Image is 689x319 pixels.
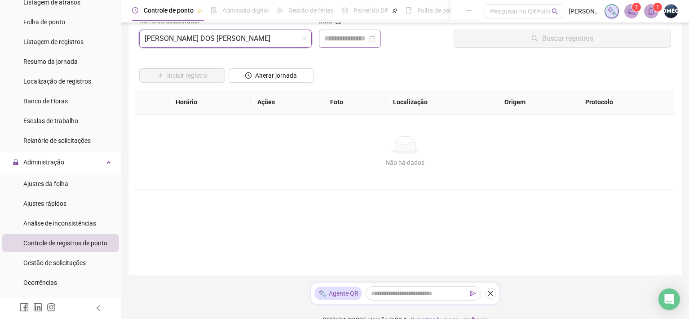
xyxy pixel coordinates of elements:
[145,30,306,47] span: CAROLAYNE FERNANDES DOS SANTOS RAMOS
[658,288,680,310] div: Open Intercom Messenger
[607,6,617,16] img: sparkle-icon.fc2bf0ac1784a2077858766a79e2daf3.svg
[23,78,91,85] span: Localização de registros
[20,303,29,312] span: facebook
[95,305,102,311] span: left
[23,58,78,65] span: Resumo da jornada
[417,7,475,14] span: Folha de pagamento
[342,7,348,13] span: dashboard
[353,7,389,14] span: Painel do DP
[664,4,678,18] img: 55382
[245,72,252,79] span: clock-circle
[255,71,297,80] span: Alterar jornada
[23,259,86,266] span: Gestão de solicitações
[222,7,269,14] span: Admissão digital
[168,90,251,115] th: Horário
[323,90,385,115] th: Foto
[251,90,323,115] th: Ações
[144,7,194,14] span: Controle de ponto
[635,4,638,10] span: 1
[197,8,203,13] span: pushpin
[656,4,659,10] span: 1
[139,68,225,83] button: Incluir registro
[497,90,578,115] th: Origem
[23,279,57,286] span: Ocorrências
[23,180,68,187] span: Ajustes da folha
[23,220,96,227] span: Análise de inconsistências
[23,159,64,166] span: Administração
[314,287,362,300] div: Agente QR
[47,303,56,312] span: instagram
[229,73,314,80] a: Alterar jornada
[288,7,334,14] span: Gestão de férias
[33,303,42,312] span: linkedin
[454,30,671,48] button: Buscar registros
[647,7,655,15] span: bell
[23,239,107,247] span: Controle de registros de ponto
[406,7,412,13] span: book
[487,290,494,297] span: close
[211,7,217,13] span: file-done
[627,7,636,15] span: notification
[23,137,91,144] span: Relatório de solicitações
[23,97,68,105] span: Banco de Horas
[632,3,641,12] sup: 1
[466,7,472,13] span: ellipsis
[229,68,314,83] button: Alterar jornada
[277,7,283,13] span: sun
[13,159,19,165] span: lock
[392,8,397,13] span: pushpin
[23,117,78,124] span: Escalas de trabalho
[132,7,138,13] span: clock-circle
[653,3,662,12] sup: 1
[23,38,84,45] span: Listagem de registros
[569,6,599,16] span: [PERSON_NAME]
[146,158,664,168] div: Não há dados
[579,90,675,115] th: Protocolo
[23,200,66,207] span: Ajustes rápidos
[318,289,327,298] img: sparkle-icon.fc2bf0ac1784a2077858766a79e2daf3.svg
[470,290,476,297] span: send
[23,18,65,26] span: Folha de ponto
[552,8,558,15] span: search
[386,90,498,115] th: Localização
